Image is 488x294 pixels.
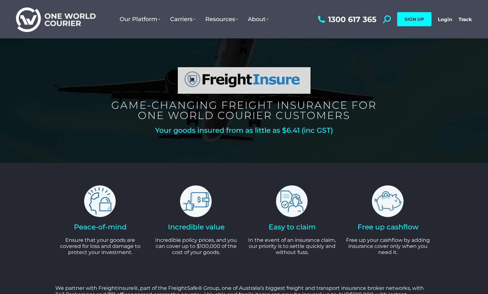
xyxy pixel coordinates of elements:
[178,67,311,94] img: FreightInsure logo
[243,9,273,29] a: About
[247,224,337,231] h2: Easy to claim
[316,15,376,23] a: 1300 617 365
[372,185,404,217] img: freight insure piggy bank icon free up cashflow
[55,237,145,256] p: Ensure that your goods are covered for loss and damage to protect your investment.
[205,16,238,23] span: Resources
[16,6,96,32] img: One World Courier
[151,237,241,256] p: Incredible policy prices, and you can cover up to $100,000 of the cost of your goods.
[248,16,269,23] span: About
[100,100,388,121] h5: Game-changing freight insurance for One world courier customers
[180,185,212,217] img: freight insure icon incredible value thumbs up wallet dollar
[397,12,431,26] a: SIGN UP
[343,224,433,231] h2: Free up cashflow
[276,185,308,217] img: freight insure easy to claim icon woman, policy tick
[151,224,241,231] h2: Incredible value
[100,127,388,134] h2: Your goods insured from as little as $6.41 (inc GST)
[115,9,165,29] a: Our Platform
[247,237,337,256] p: In the event of an insurance claim, our priority is to settle quickly and without fuss.
[438,16,452,22] a: Login
[201,9,243,29] a: Resources
[170,16,196,23] span: Carriers
[165,9,201,29] a: Carriers
[120,16,161,23] span: Our Platform
[84,185,116,217] img: freight insure icon peace of mins lock brain
[343,237,433,256] p: Free up your cashflow by adding insurance cover only when you need it.
[55,224,145,231] h2: Peace-of-mind
[405,16,424,22] span: SIGN UP
[459,16,472,22] a: Track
